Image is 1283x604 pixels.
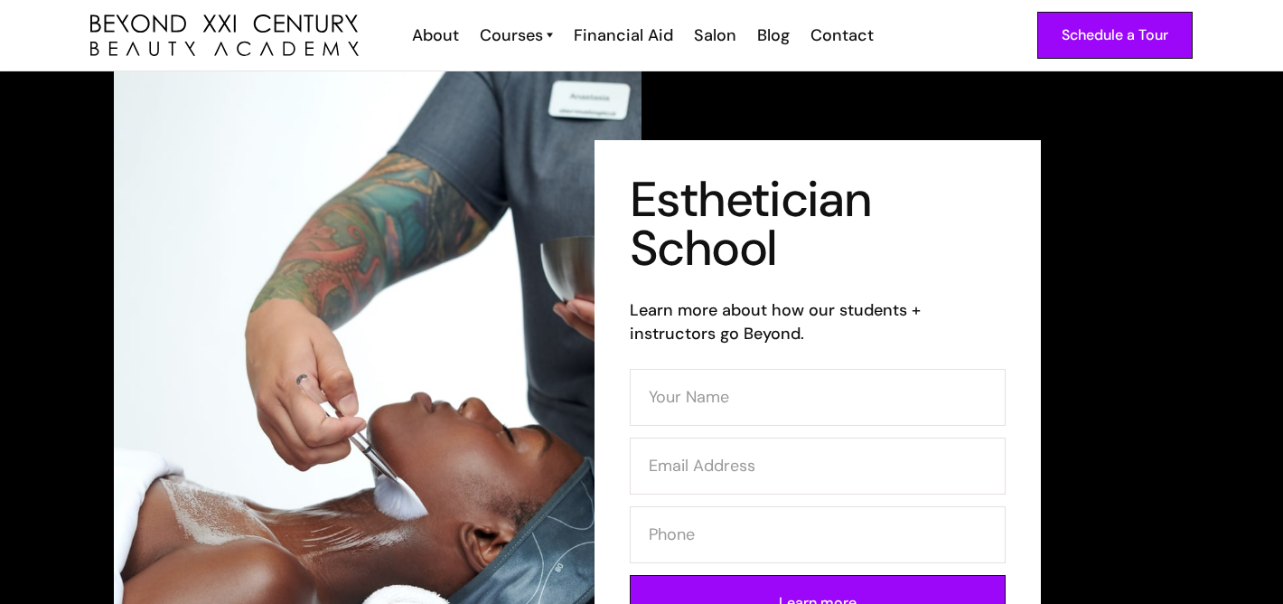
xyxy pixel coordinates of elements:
[630,369,1006,426] input: Your Name
[400,24,468,47] a: About
[1037,12,1193,59] a: Schedule a Tour
[682,24,745,47] a: Salon
[90,14,359,57] img: beyond 21st century beauty academy logo
[480,24,553,47] a: Courses
[745,24,799,47] a: Blog
[799,24,883,47] a: Contact
[412,24,459,47] div: About
[694,24,736,47] div: Salon
[630,298,1006,345] h6: Learn more about how our students + instructors go Beyond.
[630,175,1006,273] h1: Esthetician School
[562,24,682,47] a: Financial Aid
[757,24,790,47] div: Blog
[630,506,1006,563] input: Phone
[480,24,543,47] div: Courses
[90,14,359,57] a: home
[1062,24,1168,47] div: Schedule a Tour
[810,24,874,47] div: Contact
[574,24,673,47] div: Financial Aid
[630,438,1006,495] input: Email Address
